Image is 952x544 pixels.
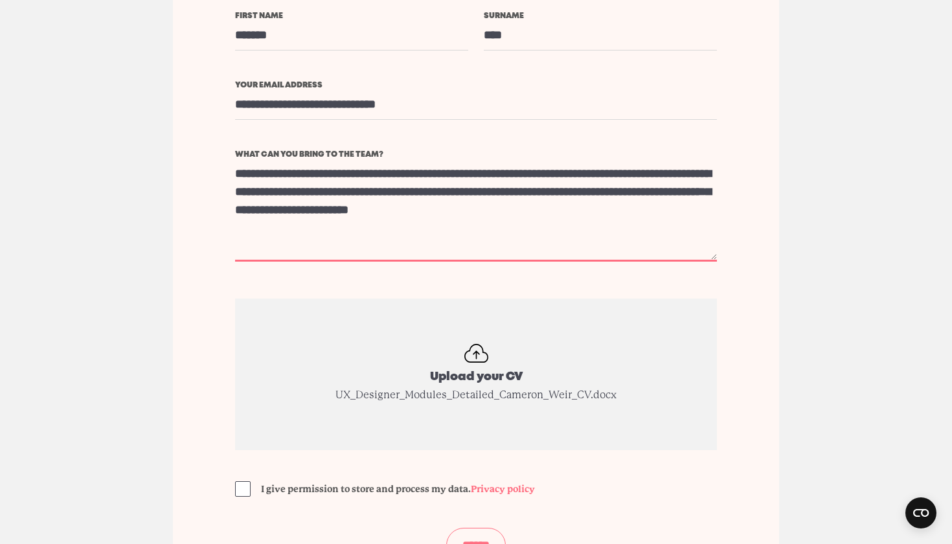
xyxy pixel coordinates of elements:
[235,12,468,20] label: First name
[905,497,936,528] button: Open CMP widget
[235,151,717,159] label: What can you bring to the team?
[235,82,717,89] label: Your email address
[471,484,535,494] a: Privacy policy
[261,482,535,495] span: I give permission to store and process my data.
[484,12,717,20] label: Surname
